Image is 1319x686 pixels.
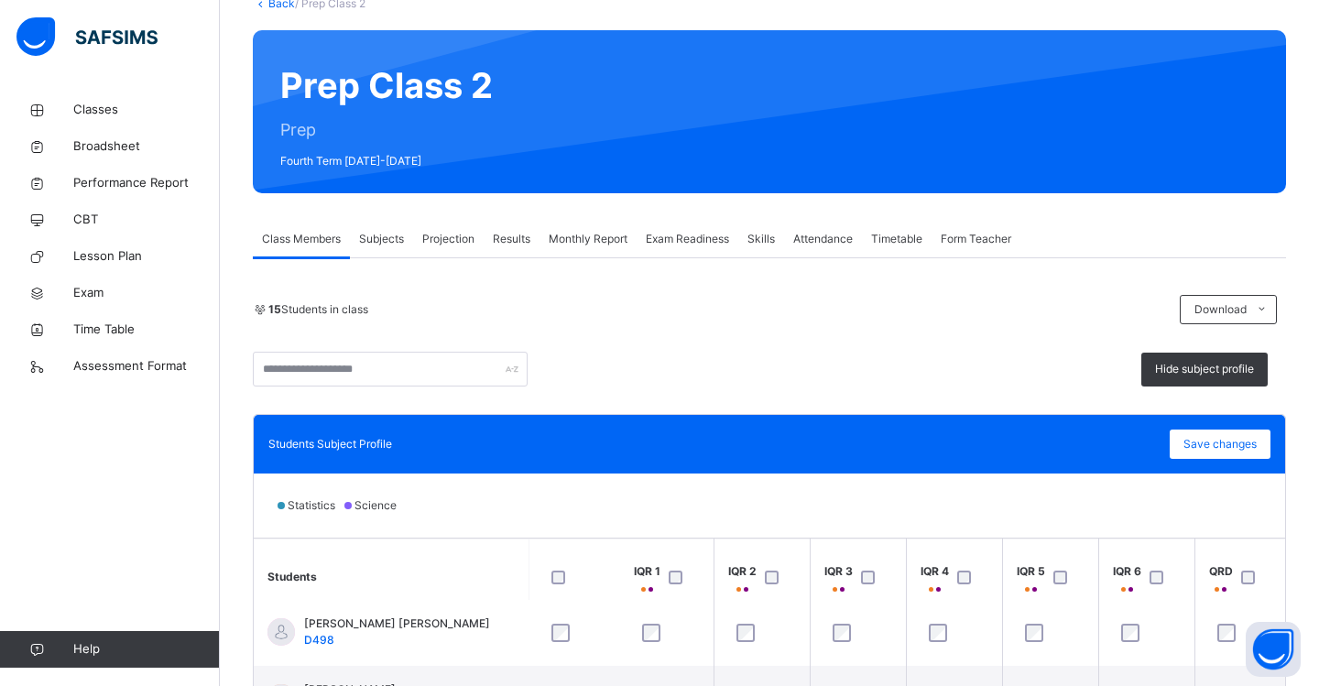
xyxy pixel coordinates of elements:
span: Download [1194,301,1247,318]
span: Statistics [288,498,335,512]
span: Save changes [1183,436,1257,452]
span: Help [73,640,219,659]
span: Performance Report [73,174,220,192]
span: IQR 1 [634,563,660,580]
span: Lesson Plan [73,247,220,266]
th: Students [254,539,529,615]
span: Skills [747,231,775,247]
span: IQR 2 [728,563,757,580]
span: Attendance [793,231,853,247]
b: 15 [268,302,281,316]
span: [PERSON_NAME] [PERSON_NAME] [304,615,490,632]
span: IQR 3 [824,563,853,580]
span: Class Members [262,231,341,247]
span: IQR 6 [1113,563,1141,580]
span: Exam [73,284,220,302]
span: Students in class [268,301,368,318]
span: Hide subject profile [1155,361,1254,377]
span: IQR 5 [1017,563,1045,580]
span: CBT [73,211,220,229]
span: Projection [422,231,474,247]
span: Students Subject Profile [268,437,392,451]
span: IQR 4 [921,563,949,580]
span: Results [493,231,530,247]
button: Open asap [1246,622,1301,677]
span: Classes [73,101,220,119]
span: Timetable [871,231,922,247]
span: Science [354,498,397,512]
span: Subjects [359,231,404,247]
span: D498 [304,633,334,647]
span: QRD [1209,563,1233,580]
span: Assessment Format [73,357,220,376]
img: safsims [16,17,158,56]
span: Monthly Report [549,231,627,247]
span: Time Table [73,321,220,339]
span: Form Teacher [941,231,1011,247]
span: Broadsheet [73,137,220,156]
span: Exam Readiness [646,231,729,247]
